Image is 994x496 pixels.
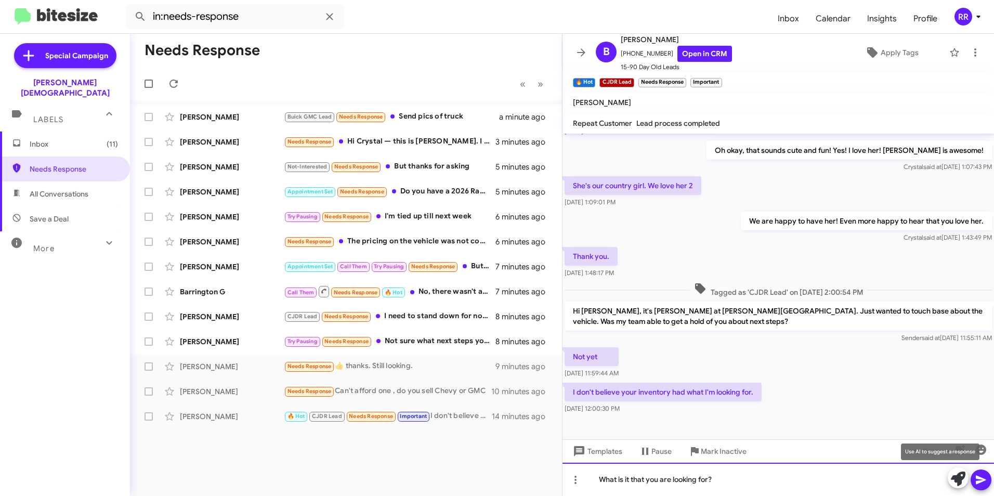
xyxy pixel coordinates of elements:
[284,310,495,322] div: I need to stand down for now. I’ll revert back later. Thanks
[495,286,554,297] div: 7 minutes ago
[901,334,992,342] span: Sender [DATE] 11:55:11 AM
[565,302,992,331] p: Hi [PERSON_NAME], it's [PERSON_NAME] at [PERSON_NAME][GEOGRAPHIC_DATA]. Just wanted to touch base...
[287,289,315,296] span: Call Them
[565,369,619,377] span: [DATE] 11:59:44 AM
[514,73,532,95] button: Previous
[180,137,284,147] div: [PERSON_NAME]
[287,163,328,170] span: Not-Interested
[563,442,631,461] button: Templates
[495,187,554,197] div: 5 minutes ago
[287,413,305,420] span: 🔥 Hot
[922,334,940,342] span: said at
[30,139,118,149] span: Inbox
[690,282,867,297] span: Tagged as 'CJDR Lead' on [DATE] 2:00:54 PM
[531,73,550,95] button: Next
[349,413,393,420] span: Needs Response
[495,162,554,172] div: 5 minutes ago
[514,73,550,95] nav: Page navigation example
[284,360,495,372] div: 👍 thanks. Still looking.
[284,136,495,148] div: Hi Crystal — this is [PERSON_NAME]. I received a proposal for a 2026 GMC Terrain. Can you confirm...
[636,119,720,128] span: Lead process completed
[621,62,732,72] span: 15-90 Day Old Leads
[680,442,755,461] button: Mark Inactive
[651,442,672,461] span: Pause
[905,4,946,34] a: Profile
[807,4,859,34] a: Calendar
[287,138,332,145] span: Needs Response
[180,162,284,172] div: [PERSON_NAME]
[284,161,495,173] div: But thanks for asking
[400,413,427,420] span: Important
[499,112,554,122] div: a minute ago
[946,8,983,25] button: RR
[180,187,284,197] div: [PERSON_NAME]
[621,46,732,62] span: [PHONE_NUMBER]
[839,43,944,62] button: Apply Tags
[495,212,554,222] div: 6 minutes ago
[287,213,318,220] span: Try Pausing
[287,363,332,370] span: Needs Response
[284,111,499,123] div: Send pics of truck
[284,385,491,397] div: Can't afford one , do you sell Chevy or GMC
[145,42,260,59] h1: Needs Response
[284,186,495,198] div: Do you have a 2026 Ram Longhorn Limited Edition Looking for Black exterior. On site.
[312,413,342,420] span: CJDR Lead
[287,113,332,120] span: Buick GMC Lead
[571,442,622,461] span: Templates
[495,361,554,372] div: 9 minutes ago
[565,383,762,401] p: I don't believe your inventory had what I'm looking for.
[565,198,616,206] span: [DATE] 1:09:01 PM
[707,141,992,160] p: Oh okay, that sounds cute and fun! Yes! I love her! [PERSON_NAME] is awesome!
[284,410,492,422] div: I don't believe your inventory had what I'm looking for.
[287,238,332,245] span: Needs Response
[495,137,554,147] div: 3 minutes ago
[180,361,284,372] div: [PERSON_NAME]
[14,43,116,68] a: Special Campaign
[30,189,88,199] span: All Conversations
[565,176,701,195] p: She's our country girl. We love her 2
[180,386,284,397] div: [PERSON_NAME]
[180,212,284,222] div: [PERSON_NAME]
[495,237,554,247] div: 6 minutes ago
[33,115,63,124] span: Labels
[339,113,383,120] span: Needs Response
[180,336,284,347] div: [PERSON_NAME]
[126,4,344,29] input: Search
[45,50,108,61] span: Special Campaign
[923,233,941,241] span: said at
[33,244,55,253] span: More
[374,263,404,270] span: Try Pausing
[284,285,495,298] div: No, there wasn't any available at the time, I am not sure if there is one available now, if there...
[411,263,455,270] span: Needs Response
[180,411,284,422] div: [PERSON_NAME]
[284,211,495,223] div: I'm tied up till next week
[180,112,284,122] div: [PERSON_NAME]
[180,286,284,297] div: Barrington G
[180,262,284,272] div: [PERSON_NAME]
[385,289,402,296] span: 🔥 Hot
[324,338,369,345] span: Needs Response
[340,263,367,270] span: Call Them
[769,4,807,34] span: Inbox
[954,8,972,25] div: RR
[287,263,333,270] span: Appointment Set
[284,236,495,247] div: The pricing on the vehicle was not competitive with other dealerships and to add insult to injury...
[901,443,979,460] div: Use AI to suggest a response
[324,213,369,220] span: Needs Response
[495,311,554,322] div: 8 minutes ago
[677,46,732,62] a: Open in CRM
[334,289,378,296] span: Needs Response
[603,44,610,60] span: B
[287,188,333,195] span: Appointment Set
[599,78,634,87] small: CJDR Lead
[284,335,495,347] div: Not sure what next steps you mean? I spoke to sales reps a few weeks back but we were too far apa...
[538,77,543,90] span: »
[495,262,554,272] div: 7 minutes ago
[565,247,618,266] p: Thank you.
[491,386,554,397] div: 10 minutes ago
[565,347,619,366] p: Not yet
[180,311,284,322] div: [PERSON_NAME]
[30,164,118,174] span: Needs Response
